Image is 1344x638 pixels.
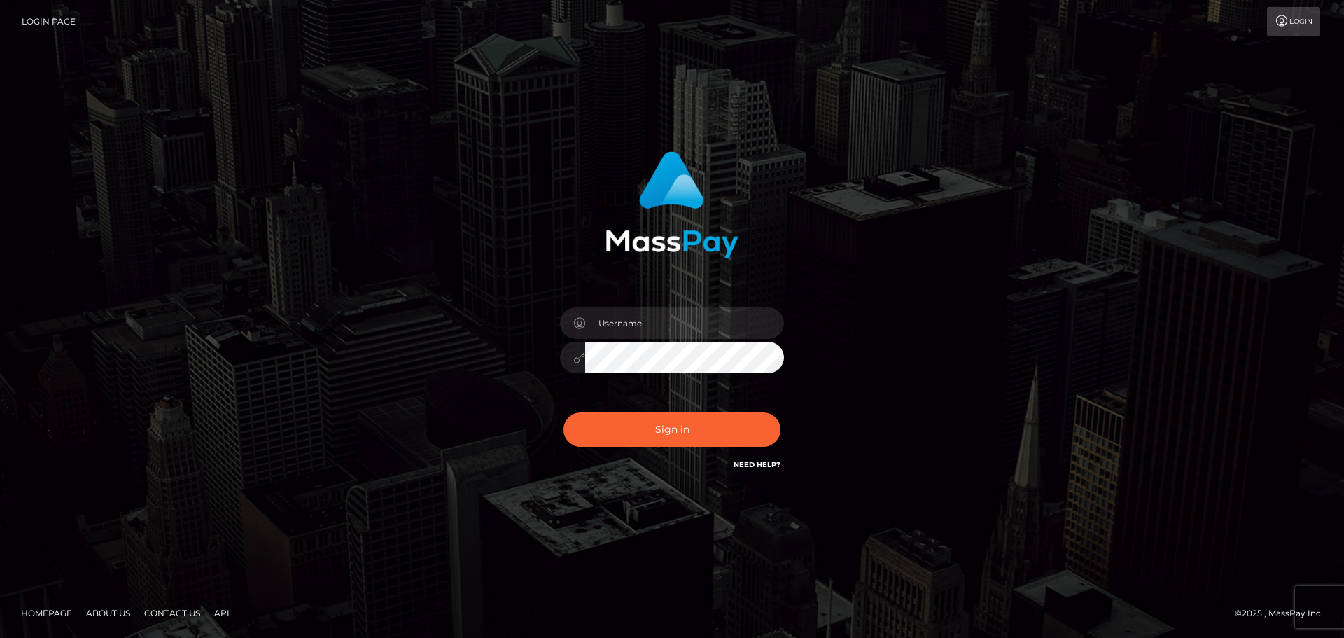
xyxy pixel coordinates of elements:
a: Login Page [22,7,76,36]
a: About Us [80,602,136,624]
div: © 2025 , MassPay Inc. [1235,606,1333,621]
input: Username... [585,307,784,339]
a: API [209,602,235,624]
a: Need Help? [734,460,780,469]
button: Sign in [563,412,780,447]
a: Login [1267,7,1320,36]
a: Contact Us [139,602,206,624]
a: Homepage [15,602,78,624]
img: MassPay Login [605,151,738,258]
